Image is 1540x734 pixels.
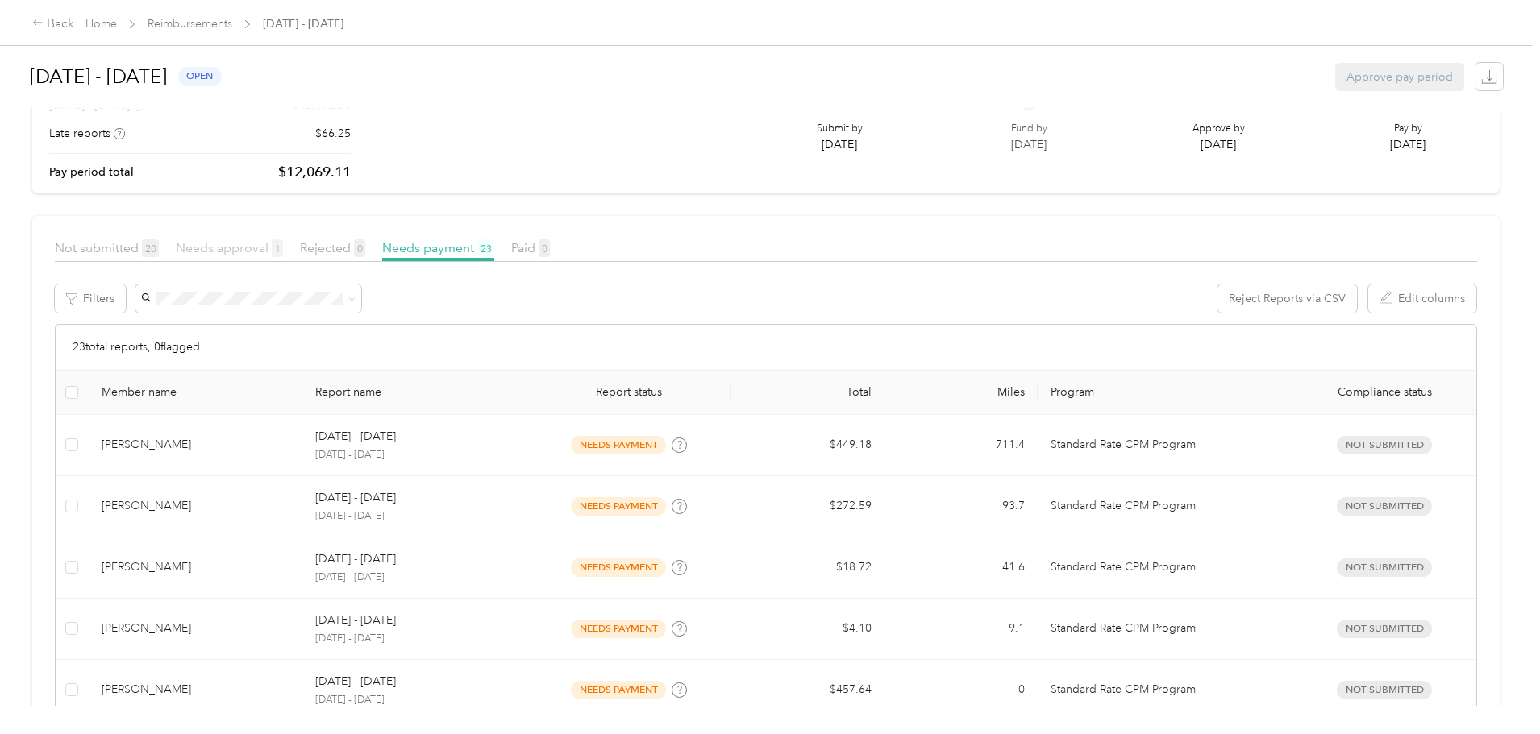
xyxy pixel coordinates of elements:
span: open [178,67,222,85]
p: [DATE] [1011,136,1047,153]
td: 9.1 [884,599,1038,660]
td: Standard Rate CPM Program [1038,415,1292,476]
p: [DATE] [1390,136,1426,153]
p: [DATE] - [DATE] [315,632,514,646]
p: Standard Rate CPM Program [1051,558,1280,576]
span: Needs payment [382,240,494,255]
p: $66.25 [315,125,351,142]
span: 1 [272,239,283,257]
td: 41.6 [884,537,1038,599]
td: 711.4 [884,415,1038,476]
p: Standard Rate CPM Program [1051,681,1280,699]
th: Report name [302,371,527,415]
span: needs payment [571,436,666,454]
div: [PERSON_NAME] [102,558,290,576]
p: [DATE] - [DATE] [315,693,514,707]
button: Edit columns [1368,284,1476,313]
p: Standard Rate CPM Program [1051,620,1280,637]
div: Back [32,15,74,34]
div: Member name [102,385,290,399]
p: [DATE] [817,136,863,153]
span: Not submitted [55,240,159,255]
td: Standard Rate CPM Program [1038,599,1292,660]
td: 0 [884,660,1038,721]
span: Not submitted [1337,436,1432,454]
p: Standard Rate CPM Program [1051,436,1280,454]
p: Submit by [817,122,863,136]
td: $449.18 [731,415,884,476]
span: 0 [539,239,550,257]
th: Program [1038,371,1292,415]
p: Approve by [1192,122,1245,136]
p: Fund by [1011,122,1047,136]
p: [DATE] [1192,136,1245,153]
a: Home [85,17,117,31]
div: [PERSON_NAME] [102,497,290,515]
p: Pay by [1390,122,1426,136]
div: [PERSON_NAME] [102,681,290,699]
span: Not submitted [1337,620,1432,638]
p: [DATE] - [DATE] [315,448,514,462]
span: 23 [477,239,494,257]
td: $18.72 [731,537,884,599]
td: Standard Rate CPM Program [1038,660,1292,721]
h1: [DATE] - [DATE] [30,57,167,96]
span: needs payment [571,620,666,638]
td: $272.59 [731,476,884,537]
div: [PERSON_NAME] [102,620,290,637]
div: Miles [897,385,1025,399]
span: 20 [142,239,159,257]
span: needs payment [571,497,666,516]
p: $12,069.11 [278,162,351,182]
div: [PERSON_NAME] [102,436,290,454]
a: Reimbursements [148,17,232,31]
button: Reject Reports via CSV [1217,284,1357,313]
p: [DATE] - [DATE] [315,673,396,690]
span: Compliance status [1305,385,1463,399]
span: Not submitted [1337,681,1432,699]
th: Member name [89,371,303,415]
td: Standard Rate CPM Program [1038,476,1292,537]
div: Late reports [49,125,125,142]
p: [DATE] - [DATE] [315,509,514,524]
td: $457.64 [731,660,884,721]
span: needs payment [571,681,666,699]
p: Standard Rate CPM Program [1051,497,1280,515]
p: [DATE] - [DATE] [315,570,514,585]
span: Not submitted [1337,558,1432,577]
span: [DATE] - [DATE] [263,15,343,32]
p: [DATE] - [DATE] [315,428,396,446]
span: Not submitted [1337,497,1432,516]
span: needs payment [571,558,666,577]
td: $4.10 [731,599,884,660]
button: Filters [55,284,126,313]
td: 93.7 [884,476,1038,537]
span: Report status [540,385,718,399]
iframe: Everlance-gr Chat Button Frame [1450,644,1540,734]
p: [DATE] - [DATE] [315,489,396,507]
span: Paid [511,240,550,255]
div: 23 total reports, 0 flagged [56,325,1476,371]
span: Rejected [300,240,365,255]
p: [DATE] - [DATE] [315,612,396,629]
div: Total [744,385,872,399]
p: Pay period total [49,164,134,180]
span: 0 [354,239,365,257]
p: [DATE] - [DATE] [315,550,396,568]
span: Needs approval [176,240,283,255]
td: Standard Rate CPM Program [1038,537,1292,599]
